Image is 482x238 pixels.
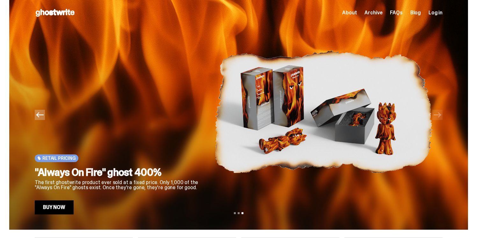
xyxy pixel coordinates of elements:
p: The first ghostwrite product ever sold at a fixed price. Only 1,000 of the "Always On Fire" ghost... [35,180,205,190]
button: View slide 1 [234,212,236,214]
img: "Always On Fire" ghost 400% [215,26,432,198]
button: View slide 3 [241,212,243,214]
a: Blog [410,10,421,15]
button: Previous [35,110,45,120]
span: Retail Pricing [42,156,76,161]
button: Next [432,110,442,120]
a: About [342,10,357,15]
a: FAQs [390,10,402,15]
h2: "Always On Fire" ghost 400% [35,167,205,177]
button: View slide 2 [238,212,240,214]
a: Log in [428,10,442,15]
a: Buy Now [35,200,74,214]
a: Archive [364,10,382,15]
